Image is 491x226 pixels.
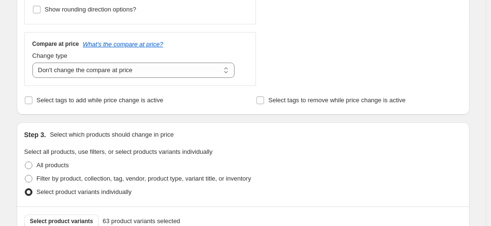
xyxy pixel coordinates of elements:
[268,97,406,104] span: Select tags to remove while price change is active
[37,175,251,182] span: Filter by product, collection, tag, vendor, product type, variant title, or inventory
[37,188,132,195] span: Select product variants individually
[30,217,93,225] span: Select product variants
[83,41,164,48] button: What's the compare at price?
[24,148,213,155] span: Select all products, use filters, or select products variants individually
[37,97,164,104] span: Select tags to add while price change is active
[32,52,68,59] span: Change type
[50,130,174,140] p: Select which products should change in price
[37,161,69,169] span: All products
[32,40,79,48] h3: Compare at price
[102,216,180,226] span: 63 product variants selected
[45,6,136,13] span: Show rounding direction options?
[24,130,46,140] h2: Step 3.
